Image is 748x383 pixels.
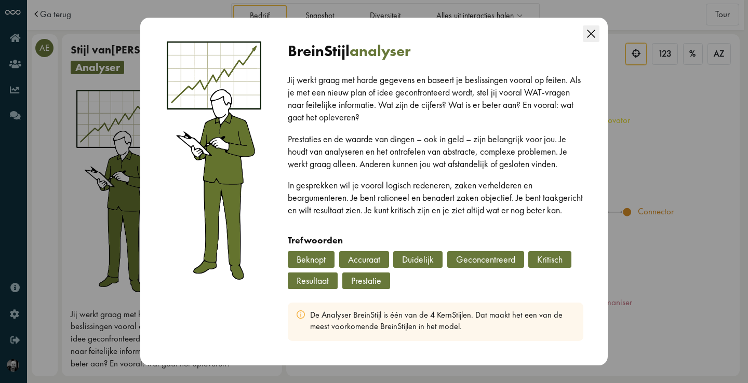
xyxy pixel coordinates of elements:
[288,234,343,246] strong: Trefwoorden
[288,303,583,341] div: De Analyser BreinStijl is één van de 4 KernStijlen. Dat maakt het een van de meest voorkomende Br...
[578,18,604,44] button: Close this dialog
[160,38,266,283] img: analyser.png
[288,42,583,61] div: BreinStijl
[393,251,443,268] div: Duidelijk
[528,251,571,268] div: Kritisch
[297,310,305,319] img: info.svg
[339,251,389,268] div: Accuraat
[350,41,410,61] span: analyser
[288,251,335,268] div: Beknopt
[288,179,583,216] p: In gesprekken wil je vooral logisch redeneren, zaken verhelderen en beargumenteren. Je bent ratio...
[447,251,524,268] div: Geconcentreerd
[288,133,583,170] p: Prestaties en de waarde van dingen – ook in geld – zijn belangrijk voor jou. Je houdt van analyse...
[288,74,583,124] p: Jij werkt graag met harde gegevens en baseert je beslissingen vooral op feiten. Als je met een ni...
[288,272,338,290] div: Resultaat
[342,272,390,290] div: Prestatie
